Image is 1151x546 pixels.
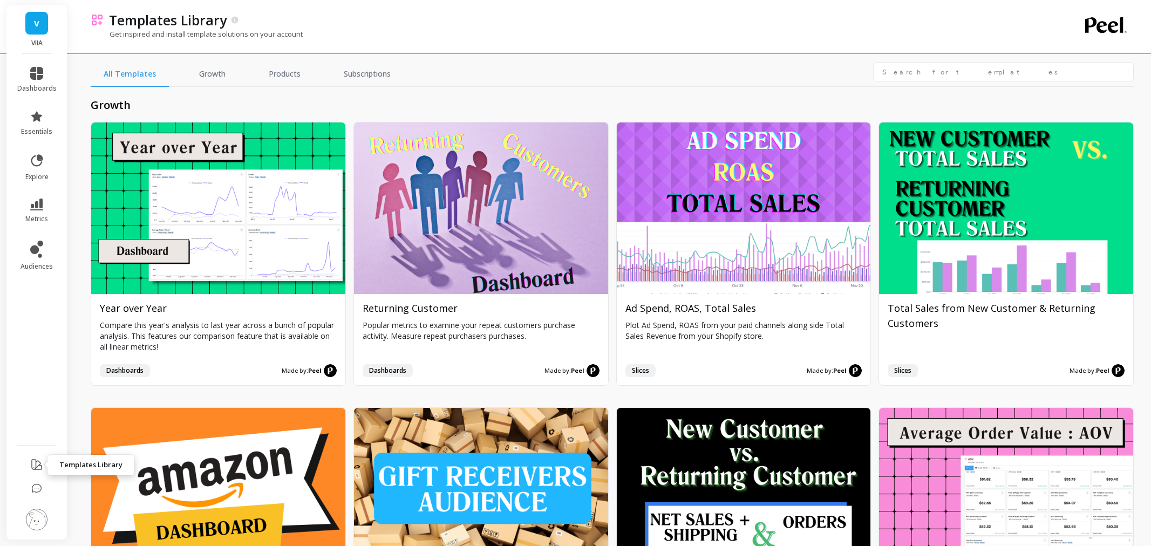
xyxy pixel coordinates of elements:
img: header icon [91,13,104,26]
span: dashboards [17,84,57,93]
span: V [34,17,39,30]
p: VIIA [17,39,57,47]
p: Templates Library [109,11,227,29]
nav: Tabs [91,62,404,87]
input: Search for templates [873,62,1134,82]
span: explore [25,173,49,181]
span: essentials [21,127,52,136]
a: Products [256,62,314,87]
h2: growth [91,98,1134,113]
p: Get inspired and install template solutions on your account [91,29,303,39]
a: All Templates [91,62,169,87]
a: Growth [186,62,239,87]
span: metrics [25,215,48,223]
span: audiences [21,262,53,271]
img: profile picture [26,509,47,530]
a: Subscriptions [331,62,404,87]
